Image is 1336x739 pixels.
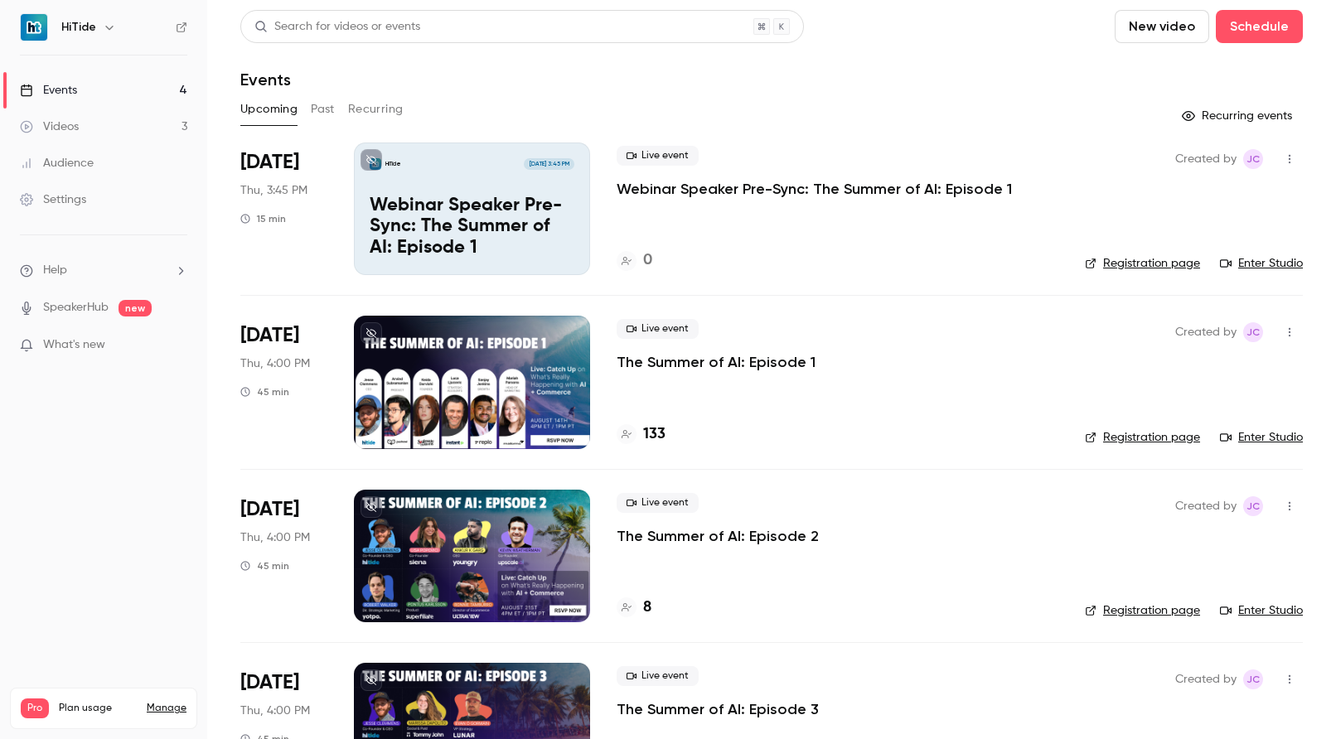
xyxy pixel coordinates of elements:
span: Thu, 4:00 PM [240,529,310,546]
a: The Summer of AI: Episode 3 [617,699,819,719]
span: Live event [617,146,699,166]
span: Jesse Clemmens [1243,149,1263,169]
button: Schedule [1216,10,1303,43]
a: Manage [147,702,186,715]
button: Past [311,96,335,123]
span: Live event [617,319,699,339]
span: Created by [1175,149,1237,169]
span: Live event [617,493,699,513]
span: Pro [21,698,49,718]
button: Upcoming [240,96,298,123]
h4: 0 [643,249,652,272]
span: [DATE] [240,149,299,176]
a: Registration page [1085,602,1200,619]
a: 133 [617,423,666,446]
span: JC [1246,496,1260,516]
span: Created by [1175,322,1237,342]
button: Recurring events [1174,103,1303,129]
a: Enter Studio [1220,429,1303,446]
a: Webinar Speaker Pre-Sync: The Summer of AI: Episode 1HiTide[DATE] 3:45 PMWebinar Speaker Pre-Sync... [354,142,590,275]
span: Thu, 4:00 PM [240,355,310,372]
span: JC [1246,149,1260,169]
a: Registration page [1085,255,1200,272]
span: JC [1246,322,1260,342]
p: Webinar Speaker Pre-Sync: The Summer of AI: Episode 1 [370,196,574,259]
div: Audience [20,155,94,171]
h4: 8 [643,597,651,619]
span: Jesse Clemmens [1243,669,1263,689]
a: 0 [617,249,652,272]
span: Jesse Clemmens [1243,322,1263,342]
span: [DATE] 3:45 PM [524,158,574,170]
img: HiTide [21,14,47,41]
li: help-dropdown-opener [20,262,187,279]
span: Plan usage [59,702,137,715]
div: Search for videos or events [254,18,420,36]
h6: HiTide [61,19,96,36]
span: Help [43,262,67,279]
span: Live event [617,666,699,686]
div: Events [20,82,77,99]
span: Thu, 4:00 PM [240,703,310,719]
span: Jesse Clemmens [1243,496,1263,516]
a: The Summer of AI: Episode 2 [617,526,819,546]
span: JC [1246,669,1260,689]
div: 45 min [240,385,289,398]
a: The Summer of AI: Episode 1 [617,352,816,372]
div: Videos [20,118,79,135]
span: [DATE] [240,322,299,349]
span: new [119,300,152,316]
a: 8 [617,597,651,619]
a: Enter Studio [1220,255,1303,272]
a: Registration page [1085,429,1200,446]
span: Thu, 3:45 PM [240,182,307,199]
span: Created by [1175,669,1237,689]
a: SpeakerHub [43,299,109,316]
button: Recurring [348,96,404,123]
div: 15 min [240,212,286,225]
div: Aug 14 Thu, 3:45 PM (America/New York) [240,142,327,275]
h4: 133 [643,423,666,446]
span: Created by [1175,496,1237,516]
p: HiTide [385,160,401,168]
div: 45 min [240,559,289,572]
div: Aug 21 Thu, 4:00 PM (America/New York) [240,490,327,622]
div: Settings [20,191,86,208]
div: Aug 14 Thu, 4:00 PM (America/New York) [240,316,327,448]
h1: Events [240,70,291,89]
span: What's new [43,336,105,354]
span: [DATE] [240,496,299,523]
span: [DATE] [240,669,299,696]
a: Enter Studio [1220,602,1303,619]
a: Webinar Speaker Pre-Sync: The Summer of AI: Episode 1 [617,179,1012,199]
button: New video [1115,10,1209,43]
